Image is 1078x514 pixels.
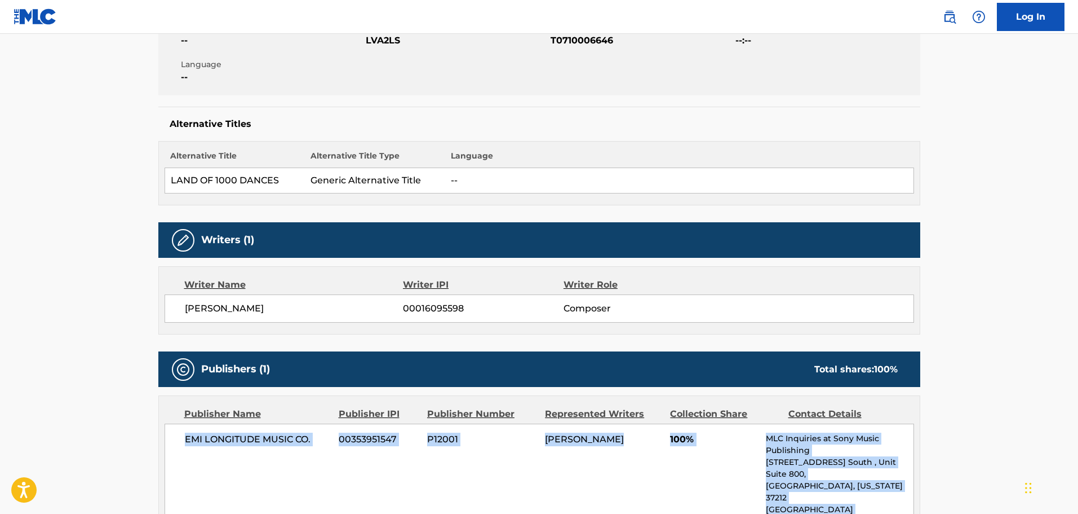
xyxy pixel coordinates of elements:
[551,34,733,47] span: T0710006646
[670,433,757,446] span: 100%
[170,118,909,130] h5: Alternative Titles
[176,234,190,247] img: Writers
[997,3,1064,31] a: Log In
[181,34,363,47] span: --
[185,433,331,446] span: EMI LONGITUDE MUSIC CO.
[564,302,709,315] span: Composer
[339,433,419,446] span: 00353951547
[366,34,548,47] span: LVA2LS
[14,8,57,25] img: MLC Logo
[766,480,913,504] p: [GEOGRAPHIC_DATA], [US_STATE] 37212
[201,363,270,376] h5: Publishers (1)
[564,278,709,292] div: Writer Role
[735,34,917,47] span: --:--
[972,10,986,24] img: help
[403,278,564,292] div: Writer IPI
[165,150,305,168] th: Alternative Title
[305,168,445,194] td: Generic Alternative Title
[1022,460,1078,514] iframe: Chat Widget
[201,234,254,247] h5: Writers (1)
[403,302,563,315] span: 00016095598
[445,150,913,168] th: Language
[968,6,990,28] div: Help
[305,150,445,168] th: Alternative Title Type
[670,407,779,421] div: Collection Share
[427,433,536,446] span: P12001
[766,433,913,456] p: MLC Inquiries at Sony Music Publishing
[1025,471,1032,505] div: Drag
[184,278,403,292] div: Writer Name
[427,407,536,421] div: Publisher Number
[165,168,305,194] td: LAND OF 1000 DANCES
[938,6,961,28] a: Public Search
[181,59,363,71] span: Language
[445,168,913,194] td: --
[184,407,330,421] div: Publisher Name
[766,456,913,480] p: [STREET_ADDRESS] South , Unit Suite 800,
[814,363,898,376] div: Total shares:
[943,10,956,24] img: search
[545,407,662,421] div: Represented Writers
[176,363,190,376] img: Publishers
[181,71,363,84] span: --
[339,407,419,421] div: Publisher IPI
[874,364,898,375] span: 100 %
[788,407,898,421] div: Contact Details
[545,434,624,445] span: [PERSON_NAME]
[185,302,403,315] span: [PERSON_NAME]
